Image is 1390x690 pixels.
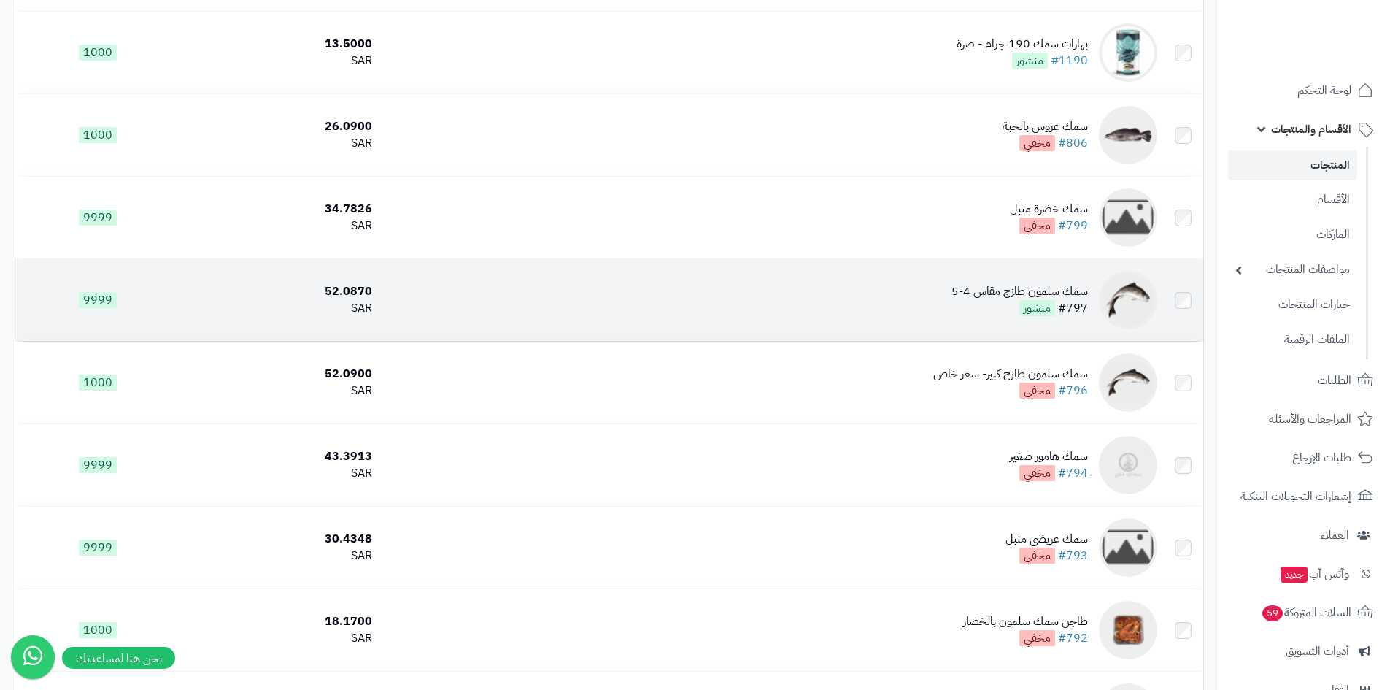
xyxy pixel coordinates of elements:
[1228,479,1381,514] a: إشعارات التحويلات البنكية
[1228,595,1381,630] a: السلات المتروكة59
[933,366,1088,383] div: سمك سلمون طازج كبير- سعر خاص
[187,548,372,564] div: SAR
[1019,630,1055,646] span: مخفي
[1058,134,1088,152] a: #806
[187,218,372,234] div: SAR
[187,118,372,135] div: 26.0900
[1019,465,1055,481] span: مخفي
[79,292,117,308] span: 9999
[1058,629,1088,647] a: #792
[963,613,1088,630] div: طاجن سمك سلمون بالخضار
[187,448,372,465] div: 43.3913
[187,36,372,53] div: 13.5000
[1318,370,1351,391] span: الطلبات
[1228,219,1357,250] a: الماركات
[1058,217,1088,234] a: #799
[79,622,117,638] span: 1000
[1228,324,1357,356] a: الملفات الرقمية
[1269,409,1351,429] span: المراجعات والأسئلة
[1099,601,1157,659] img: طاجن سمك سلمون بالخضار
[1010,448,1088,465] div: سمك هامور صغير
[1228,402,1381,437] a: المراجعات والأسئلة
[1058,547,1088,564] a: #793
[1228,254,1357,285] a: مواصفات المنتجات
[79,210,117,226] span: 9999
[1228,150,1357,180] a: المنتجات
[187,300,372,317] div: SAR
[1286,641,1349,662] span: أدوات التسويق
[187,135,372,152] div: SAR
[1271,119,1351,139] span: الأقسام والمنتجات
[1292,448,1351,468] span: طلبات الإرجاع
[1058,382,1088,399] a: #796
[957,36,1088,53] div: بهارات سمك 190 جرام - صرة
[1228,289,1357,321] a: خيارات المنتجات
[1228,518,1381,553] a: العملاء
[1099,436,1157,494] img: سمك هامور صغير
[187,465,372,482] div: SAR
[187,53,372,69] div: SAR
[1262,605,1283,621] span: 59
[1321,525,1349,545] span: العملاء
[1019,548,1055,564] span: مخفي
[79,540,117,556] span: 9999
[187,613,372,630] div: 18.1700
[187,383,372,399] div: SAR
[1228,73,1381,108] a: لوحة التحكم
[1099,188,1157,247] img: سمك خضرة متبل
[79,375,117,391] span: 1000
[1099,106,1157,164] img: سمك عروس بالحبة
[1019,218,1055,234] span: مخفي
[187,201,372,218] div: 34.7826
[1019,383,1055,399] span: مخفي
[1012,53,1048,69] span: منشور
[1005,531,1088,548] div: سمك عريضي متبل
[1291,41,1376,72] img: logo-2.png
[187,366,372,383] div: 52.0900
[187,531,372,548] div: 30.4348
[1228,556,1381,591] a: وآتس آبجديد
[1228,363,1381,398] a: الطلبات
[187,630,372,647] div: SAR
[1003,118,1088,135] div: سمك عروس بالحبة
[1058,464,1088,482] a: #794
[1228,634,1381,669] a: أدوات التسويق
[1099,23,1157,82] img: بهارات سمك 190 جرام - صرة
[1099,518,1157,577] img: سمك عريضي متبل
[79,127,117,143] span: 1000
[1099,271,1157,329] img: سمك سلمون طازج مقاس 4-5
[1019,300,1055,316] span: منشور
[1099,353,1157,412] img: سمك سلمون طازج كبير- سعر خاص
[1228,440,1381,475] a: طلبات الإرجاع
[1019,135,1055,151] span: مخفي
[951,283,1088,300] div: سمك سلمون طازج مقاس 4-5
[1010,201,1088,218] div: سمك خضرة متبل
[1297,80,1351,101] span: لوحة التحكم
[1279,564,1349,584] span: وآتس آب
[1281,567,1308,583] span: جديد
[79,45,117,61] span: 1000
[1058,299,1088,317] a: #797
[1228,184,1357,215] a: الأقسام
[1240,486,1351,507] span: إشعارات التحويلات البنكية
[79,457,117,473] span: 9999
[187,283,372,300] div: 52.0870
[1261,602,1351,623] span: السلات المتروكة
[1051,52,1088,69] a: #1190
